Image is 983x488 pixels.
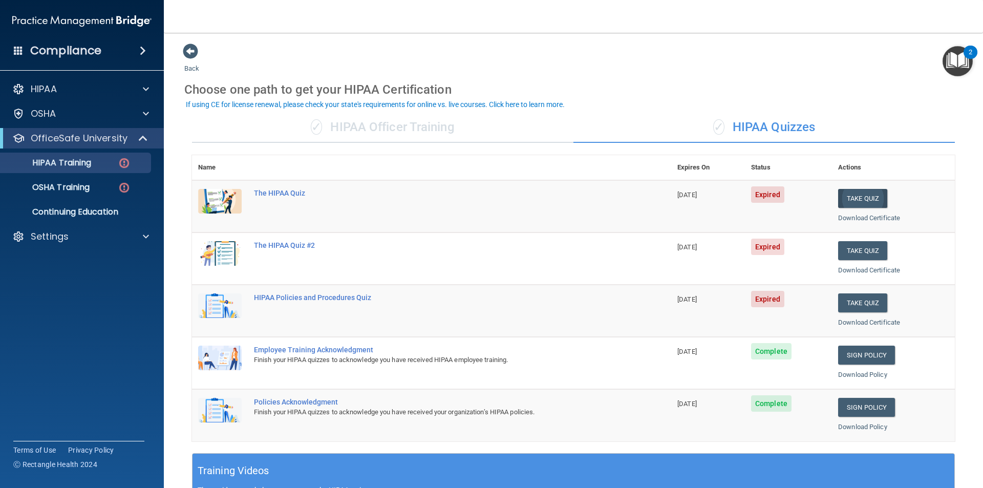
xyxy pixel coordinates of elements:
[838,346,895,365] a: Sign Policy
[751,395,792,412] span: Complete
[751,291,784,307] span: Expired
[254,293,620,302] div: HIPAA Policies and Procedures Quiz
[12,108,149,120] a: OSHA
[13,459,97,470] span: Ⓒ Rectangle Health 2024
[838,423,887,431] a: Download Policy
[838,241,887,260] button: Take Quiz
[12,83,149,95] a: HIPAA
[838,319,900,326] a: Download Certificate
[184,52,199,72] a: Back
[838,189,887,208] button: Take Quiz
[573,112,955,143] div: HIPAA Quizzes
[677,243,697,251] span: [DATE]
[751,186,784,203] span: Expired
[838,371,887,378] a: Download Policy
[186,101,565,108] div: If using CE for license renewal, please check your state's requirements for online vs. live cours...
[745,155,832,180] th: Status
[7,182,90,193] p: OSHA Training
[677,295,697,303] span: [DATE]
[254,354,620,366] div: Finish your HIPAA quizzes to acknowledge you have received HIPAA employee training.
[671,155,745,180] th: Expires On
[184,99,566,110] button: If using CE for license renewal, please check your state's requirements for online vs. live cours...
[751,239,784,255] span: Expired
[311,119,322,135] span: ✓
[838,398,895,417] a: Sign Policy
[254,398,620,406] div: Policies Acknowledgment
[751,343,792,359] span: Complete
[118,181,131,194] img: danger-circle.6113f641.png
[13,445,56,455] a: Terms of Use
[68,445,114,455] a: Privacy Policy
[832,155,955,180] th: Actions
[838,293,887,312] button: Take Quiz
[7,207,146,217] p: Continuing Education
[838,214,900,222] a: Download Certificate
[713,119,724,135] span: ✓
[254,346,620,354] div: Employee Training Acknowledgment
[677,348,697,355] span: [DATE]
[677,400,697,408] span: [DATE]
[31,108,56,120] p: OSHA
[192,112,573,143] div: HIPAA Officer Training
[254,406,620,418] div: Finish your HIPAA quizzes to acknowledge you have received your organization’s HIPAA policies.
[838,266,900,274] a: Download Certificate
[254,189,620,197] div: The HIPAA Quiz
[118,157,131,169] img: danger-circle.6113f641.png
[254,241,620,249] div: The HIPAA Quiz #2
[31,132,127,144] p: OfficeSafe University
[198,462,269,480] h5: Training Videos
[30,44,101,58] h4: Compliance
[184,75,963,104] div: Choose one path to get your HIPAA Certification
[677,191,697,199] span: [DATE]
[31,230,69,243] p: Settings
[7,158,91,168] p: HIPAA Training
[12,230,149,243] a: Settings
[12,132,148,144] a: OfficeSafe University
[969,52,972,66] div: 2
[12,11,152,31] img: PMB logo
[192,155,248,180] th: Name
[31,83,57,95] p: HIPAA
[943,46,973,76] button: Open Resource Center, 2 new notifications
